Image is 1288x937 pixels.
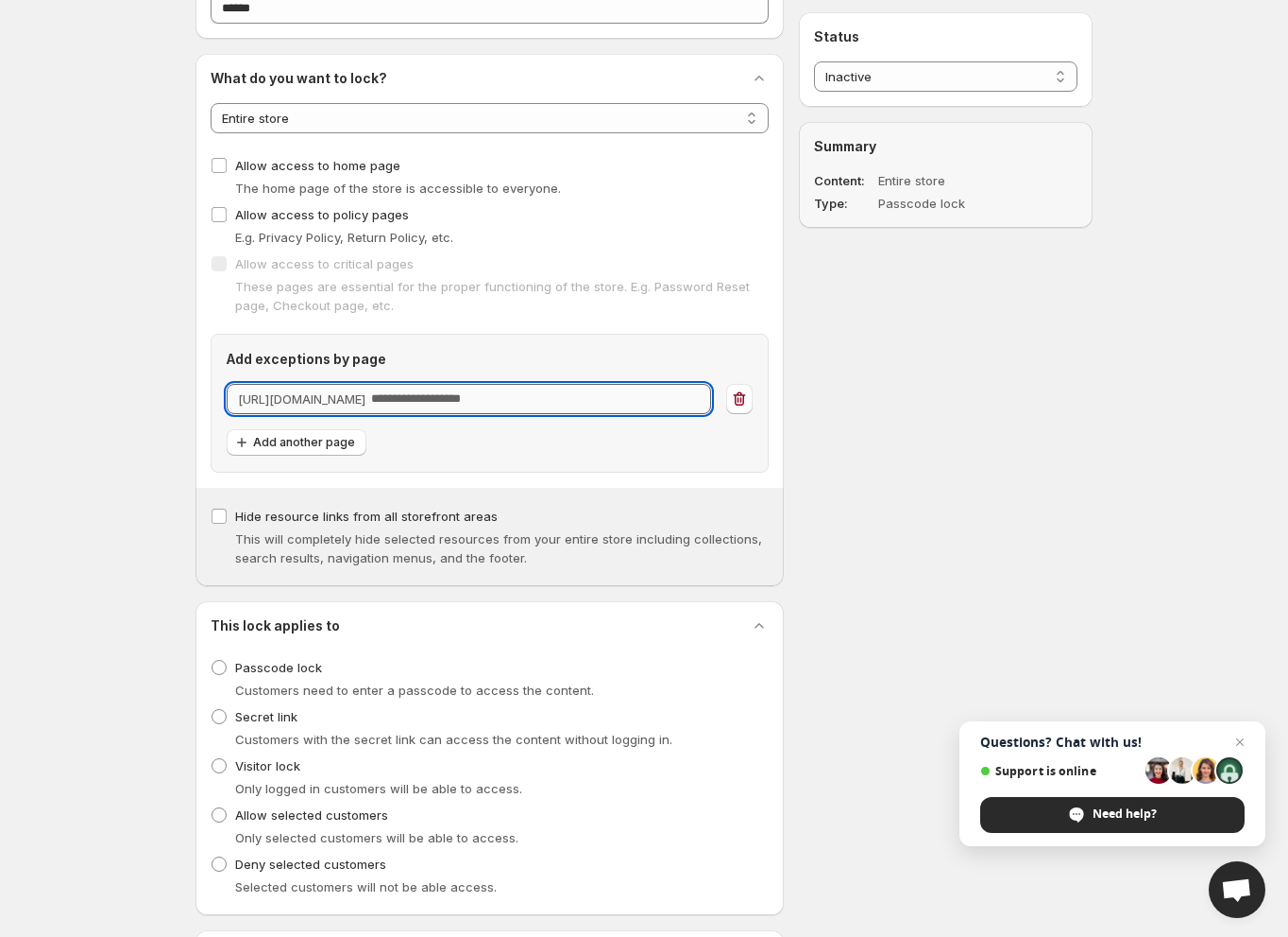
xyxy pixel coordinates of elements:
[227,429,366,456] button: Add another page
[1093,806,1157,823] span: Need help?
[211,616,340,635] h2: This lock applies to
[227,350,753,369] h2: Add exceptions by page
[235,509,498,524] span: Hide resource links from all storefront areas
[238,391,365,407] span: [URL][DOMAIN_NAME]
[235,181,561,196] span: The home page of the store is accessible to everyone.
[235,279,750,313] span: These pages are essential for the proper functioning of the store. E.g. Password Reset page, Chec...
[814,171,874,190] dt: Content :
[235,807,388,823] span: Allow selected customers
[980,735,1245,750] span: Questions? Chat with us!
[1209,861,1265,918] div: Open chat
[235,879,497,894] span: Selected customers will not be able access.
[814,27,1077,46] h2: Status
[235,781,522,796] span: Only logged in customers will be able to access.
[1229,731,1251,754] span: Close chat
[235,207,409,222] span: Allow access to policy pages
[235,158,400,173] span: Allow access to home page
[235,709,297,724] span: Secret link
[211,69,387,88] h2: What do you want to lock?
[235,830,518,845] span: Only selected customers will be able to access.
[235,660,322,675] span: Passcode lock
[980,764,1139,778] span: Support is online
[235,531,762,565] span: This will completely hide selected resources from your entire store including collections, search...
[235,732,672,747] span: Customers with the secret link can access the content without logging in.
[814,137,1077,156] h2: Summary
[235,758,300,773] span: Visitor lock
[878,194,1024,213] dd: Passcode lock
[878,171,1024,190] dd: Entire store
[980,797,1245,833] div: Need help?
[235,256,414,271] span: Allow access to critical pages
[235,857,386,872] span: Deny selected customers
[814,194,874,213] dt: Type :
[253,435,355,450] span: Add another page
[235,683,594,698] span: Customers need to enter a passcode to access the content.
[235,230,453,245] span: E.g. Privacy Policy, Return Policy, etc.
